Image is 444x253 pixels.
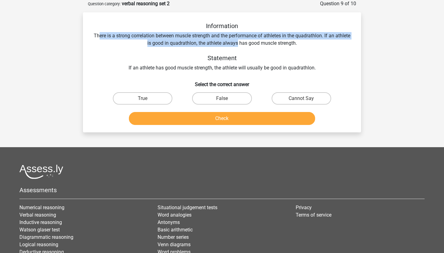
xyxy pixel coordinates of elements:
a: Basic arithmetic [158,227,193,233]
a: Verbal reasoning [19,212,56,218]
a: Logical reasoning [19,242,58,247]
small: Question category: [88,2,121,6]
h5: Information [93,22,351,30]
label: False [192,92,252,105]
img: Assessly logo [19,164,63,179]
label: Cannot Say [272,92,331,105]
h5: Statement [93,54,351,62]
h5: Assessments [19,186,425,194]
button: Check [129,112,315,125]
a: Privacy [296,205,312,210]
a: Word analogies [158,212,191,218]
a: Diagrammatic reasoning [19,234,73,240]
label: True [113,92,172,105]
a: Inductive reasoning [19,219,62,225]
a: Situational judgement tests [158,205,217,210]
a: Antonyms [158,219,180,225]
a: Numerical reasoning [19,205,64,210]
a: Number series [158,234,189,240]
a: Watson glaser test [19,227,60,233]
a: Terms of service [296,212,331,218]
a: Venn diagrams [158,242,191,247]
div: There is a strong correlation between muscle strength and the performance of athletes in the quad... [93,22,351,72]
h6: Select the correct answer [93,77,351,87]
strong: verbal reasoning set 2 [122,1,170,6]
